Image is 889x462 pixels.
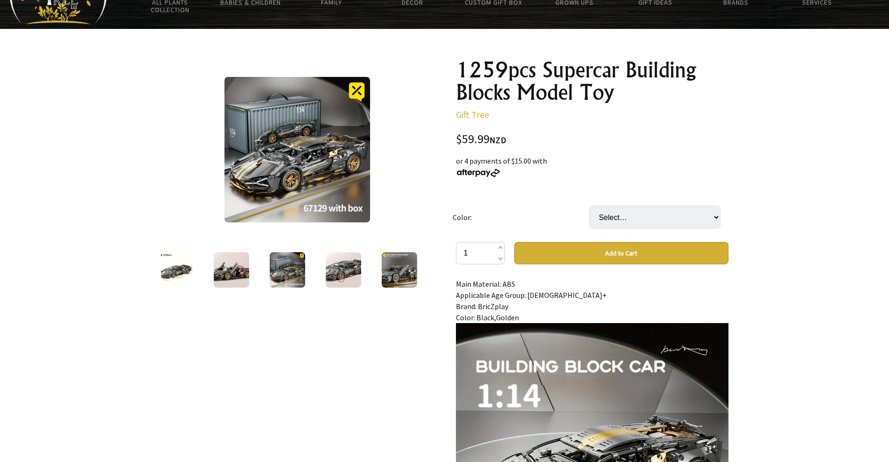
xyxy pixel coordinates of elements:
[456,169,501,177] img: Afterpay
[269,252,305,288] img: 1259pcs Supercar Building Blocks Model Toy
[224,77,370,222] img: 1259pcs Supercar Building Blocks Model Toy
[325,252,361,288] img: 1259pcs Supercar Building Blocks Model Toy
[456,109,489,120] a: Gift Tree
[157,252,193,288] img: 1259pcs Supercar Building Blocks Model Toy
[381,252,417,288] img: 1259pcs Supercar Building Blocks Model Toy
[453,193,589,242] td: Color:
[456,59,728,103] h1: 1259pcs Supercar Building Blocks Model Toy
[456,133,728,146] div: $59.99
[456,155,728,178] div: or 4 payments of $15.00 with
[490,135,506,145] span: NZD
[514,242,728,264] button: Add to Cart
[213,252,249,288] img: 1259pcs Supercar Building Blocks Model Toy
